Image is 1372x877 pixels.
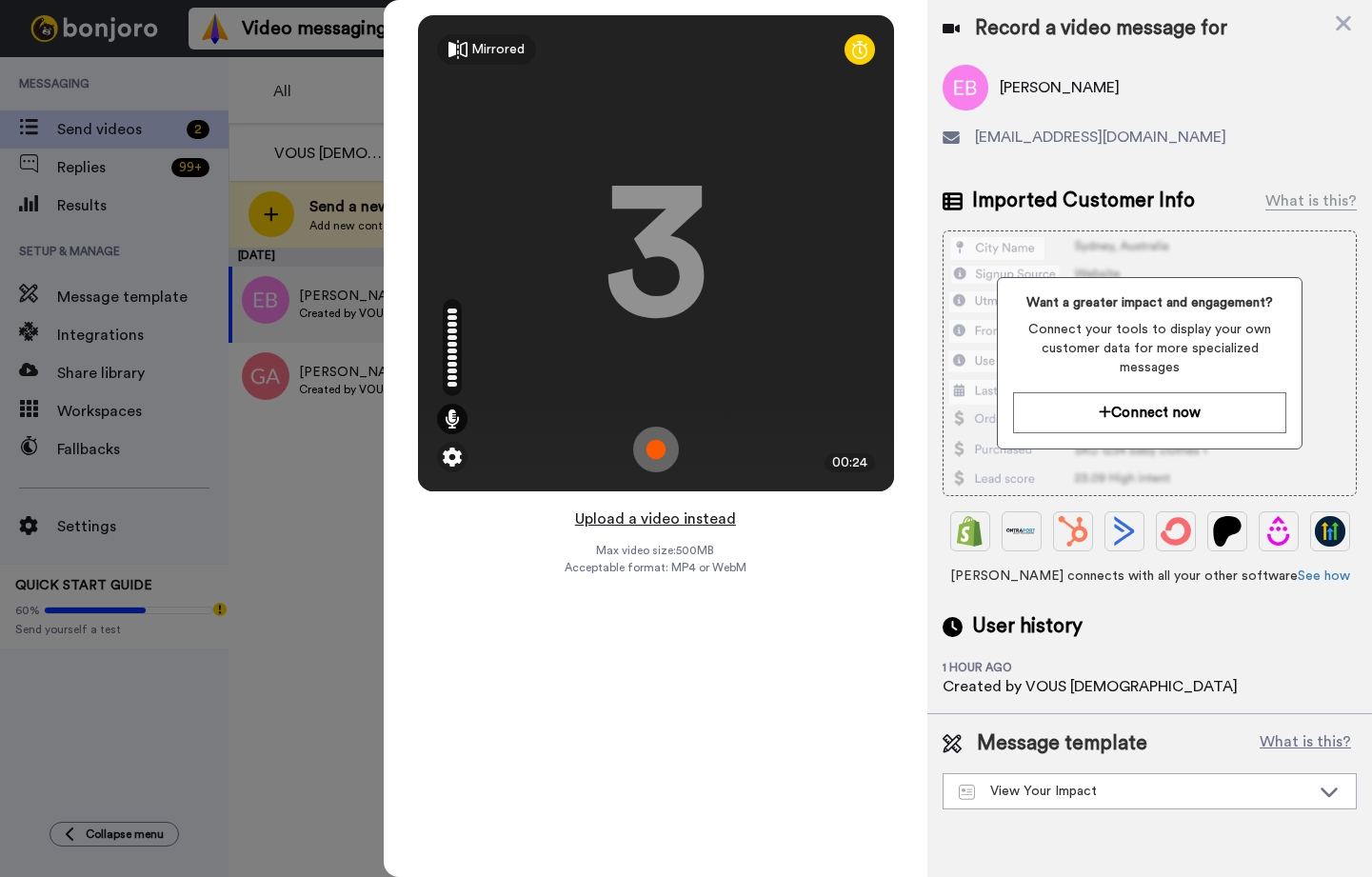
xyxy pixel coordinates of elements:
span: User history [972,612,1083,641]
button: Connect now [1013,392,1286,433]
img: ActiveCampaign [1109,516,1140,547]
img: ic_gear.svg [443,448,462,467]
button: What is this? [1254,729,1357,758]
div: 3 [604,182,708,325]
div: View Your Impact [959,782,1310,801]
span: Max video size: 500 MB [597,543,715,558]
img: Shopify [955,516,985,547]
img: Hubspot [1058,516,1088,547]
img: Patreon [1212,516,1243,547]
img: Drip [1263,516,1294,547]
span: Acceptable format: MP4 or WebM [565,560,746,575]
div: 00:24 [825,453,875,472]
img: ConvertKit [1161,516,1191,547]
span: [PERSON_NAME] connects with all your other software [943,567,1357,586]
button: Upload a video instead [569,507,742,531]
span: Message template [977,729,1147,758]
span: Imported Customer Info [972,187,1195,215]
div: Created by VOUS [DEMOGRAPHIC_DATA] [943,675,1238,698]
img: Message-temps.svg [959,785,975,800]
div: 1 hour ago [943,660,1066,675]
img: GoHighLevel [1315,516,1345,547]
div: What is this? [1265,189,1357,212]
span: Connect your tools to display your own customer data for more specialized messages [1013,320,1286,377]
a: See how [1298,569,1350,583]
img: Ontraport [1006,516,1037,547]
img: ic_record_start.svg [633,427,679,472]
span: Want a greater impact and engagement? [1013,293,1286,312]
span: [EMAIL_ADDRESS][DOMAIN_NAME] [975,126,1226,149]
